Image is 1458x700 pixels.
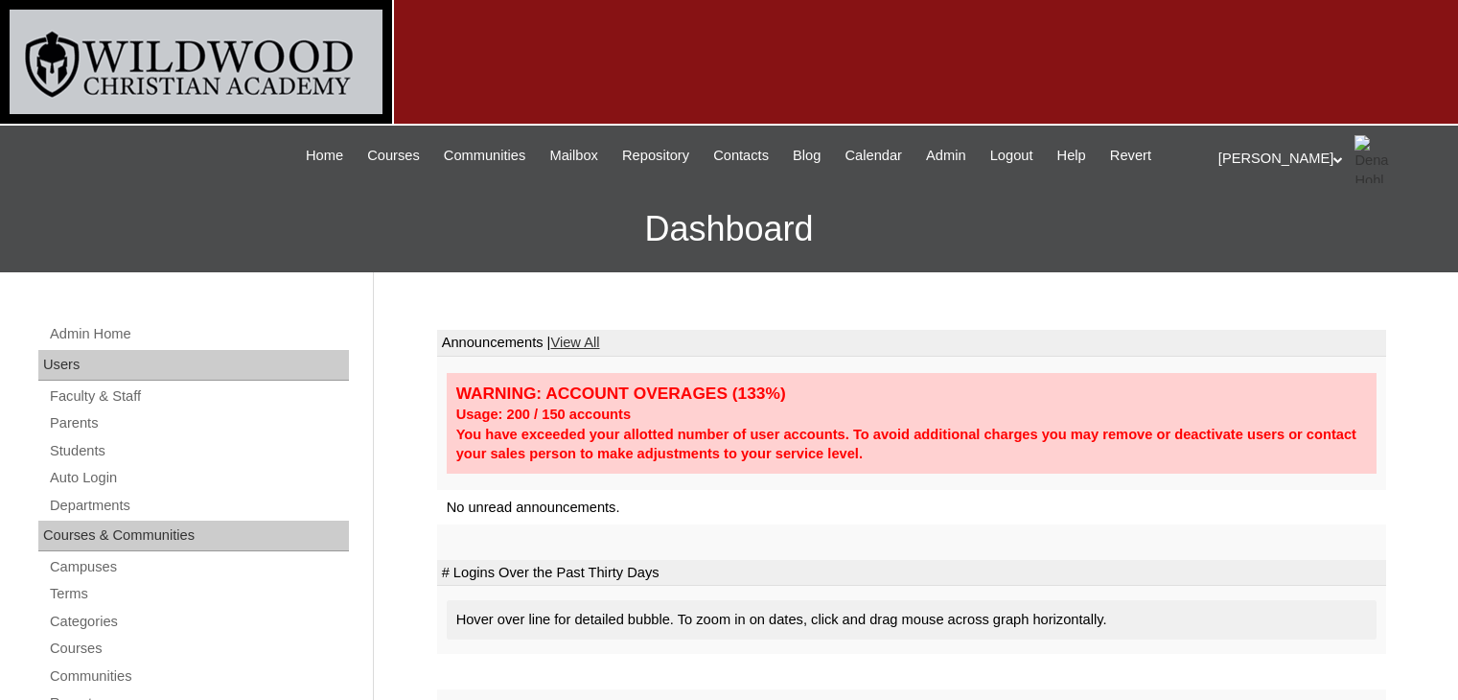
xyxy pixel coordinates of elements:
[1110,145,1151,167] span: Revert
[622,145,689,167] span: Repository
[613,145,699,167] a: Repository
[48,610,349,634] a: Categories
[1048,145,1096,167] a: Help
[1057,145,1086,167] span: Help
[540,145,608,167] a: Mailbox
[48,322,349,346] a: Admin Home
[916,145,976,167] a: Admin
[926,145,966,167] span: Admin
[48,411,349,435] a: Parents
[48,494,349,518] a: Departments
[38,521,349,551] div: Courses & Communities
[367,145,420,167] span: Courses
[48,665,349,688] a: Communities
[444,145,526,167] span: Communities
[48,439,349,463] a: Students
[447,600,1377,640] div: Hover over line for detailed bubble. To zoom in on dates, click and drag mouse across graph horiz...
[981,145,1043,167] a: Logout
[456,425,1367,464] div: You have exceeded your allotted number of user accounts. To avoid additional charges you may remo...
[1354,135,1402,183] img: Dena Hohl
[990,145,1033,167] span: Logout
[48,637,349,661] a: Courses
[845,145,902,167] span: Calendar
[296,145,353,167] a: Home
[48,582,349,606] a: Terms
[1218,135,1439,183] div: [PERSON_NAME]
[437,560,1386,587] td: # Logins Over the Past Thirty Days
[793,145,821,167] span: Blog
[10,10,382,114] img: logo-white.png
[48,385,349,408] a: Faculty & Staff
[836,145,912,167] a: Calendar
[713,145,769,167] span: Contacts
[434,145,536,167] a: Communities
[38,350,349,381] div: Users
[456,383,1367,405] div: WARNING: ACCOUNT OVERAGES (133%)
[10,186,1448,272] h3: Dashboard
[437,330,1386,357] td: Announcements |
[1100,145,1161,167] a: Revert
[704,145,778,167] a: Contacts
[306,145,343,167] span: Home
[550,335,599,350] a: View All
[549,145,598,167] span: Mailbox
[358,145,429,167] a: Courses
[437,490,1386,525] td: No unread announcements.
[48,555,349,579] a: Campuses
[783,145,830,167] a: Blog
[48,466,349,490] a: Auto Login
[456,407,631,422] strong: Usage: 200 / 150 accounts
